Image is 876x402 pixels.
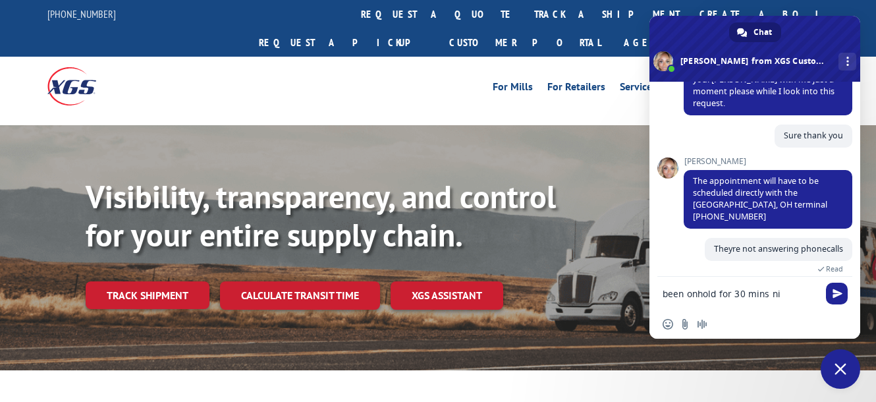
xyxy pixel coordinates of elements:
span: Read [826,264,843,273]
a: Services [620,82,657,96]
a: [PHONE_NUMBER] [47,7,116,20]
div: Chat [729,22,781,42]
a: Customer Portal [439,28,611,57]
span: Send [826,283,848,304]
a: Agent [611,28,675,57]
a: Calculate transit time [220,281,380,310]
span: [PERSON_NAME] [684,157,852,166]
div: Close chat [821,349,860,389]
span: Audio message [697,319,707,330]
span: Theyre not answering phonecalls [714,243,843,254]
span: The appointment will have to be scheduled directly with the [GEOGRAPHIC_DATA], OH terminal [PHONE... [693,175,827,222]
b: Visibility, transparency, and control for your entire supply chain. [86,176,556,255]
span: Chat [753,22,772,42]
a: For Mills [493,82,533,96]
a: Request a pickup [249,28,439,57]
a: XGS ASSISTANT [391,281,503,310]
span: Insert an emoji [663,319,673,330]
div: More channels [838,53,856,71]
textarea: Compose your message... [663,288,818,300]
span: Send a file [680,319,690,330]
span: Sure thank you [784,130,843,141]
a: Track shipment [86,281,209,309]
a: For Retailers [547,82,605,96]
